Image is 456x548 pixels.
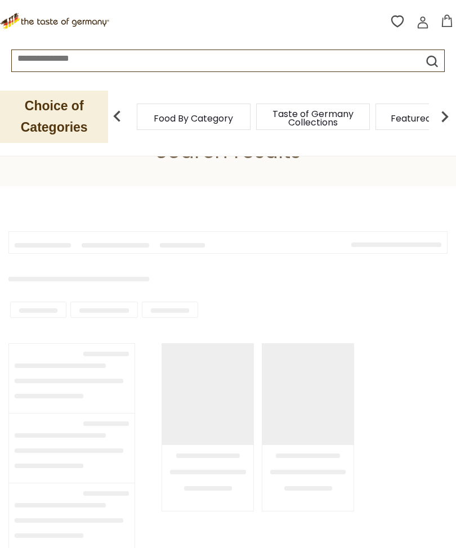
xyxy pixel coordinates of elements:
[268,110,358,127] a: Taste of Germany Collections
[35,138,421,164] h1: Search results
[106,105,128,128] img: previous arrow
[433,105,456,128] img: next arrow
[154,114,233,123] a: Food By Category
